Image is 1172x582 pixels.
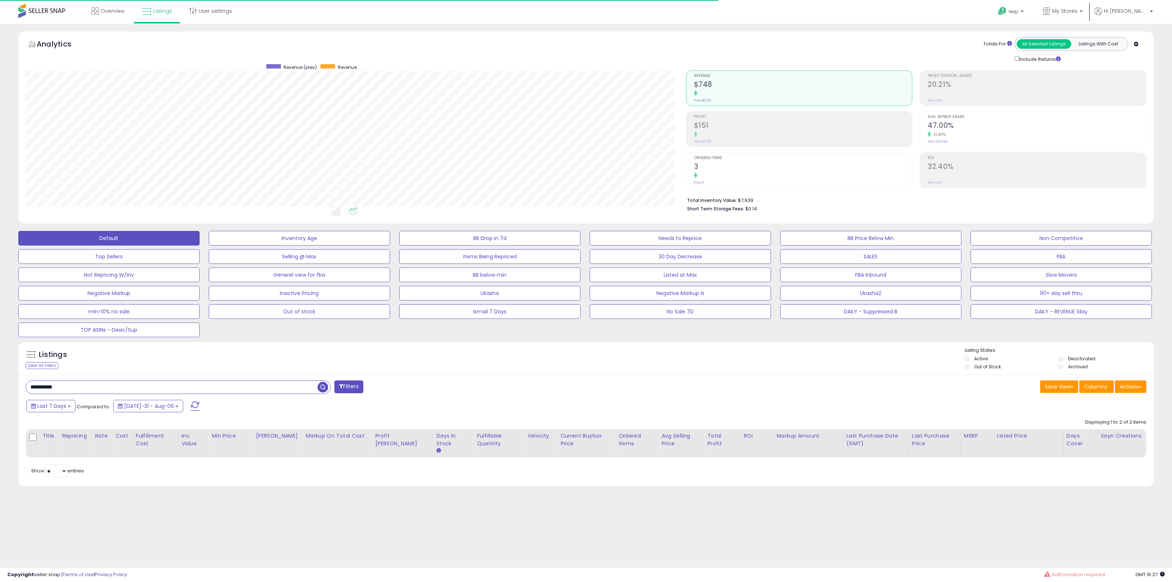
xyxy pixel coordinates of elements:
div: Profit [PERSON_NAME] [375,432,430,447]
button: Slow Movers [971,268,1152,282]
button: Default [18,231,200,246]
button: 30 Day Decrease [590,249,771,264]
span: Revenue (prev) [283,64,317,70]
div: Last Purchase Price [912,432,958,447]
div: Markup on Total Cost [305,432,369,440]
span: Revenue [338,64,357,70]
h5: Analytics [37,39,86,51]
span: $0.14 [745,205,757,212]
button: DAILY - REVENUE 1day [971,304,1152,319]
div: Inv. value [182,432,206,447]
span: Overview [101,7,125,15]
th: The percentage added to the cost of goods (COGS) that forms the calculator for Min & Max prices. [303,429,372,457]
div: Fulfillable Quantity [477,432,521,447]
h2: $151 [694,121,912,131]
button: FBA [971,249,1152,264]
span: Profit [694,115,912,119]
th: CSV column name: cust_attr_1_MSRP [961,429,994,457]
h2: 20.21% [928,80,1146,90]
span: Avg. Buybox Share [928,115,1146,119]
span: ROI [928,156,1146,160]
button: Listed at Max [590,268,771,282]
button: Ukasha2 [780,286,961,301]
button: Last 7 Days [26,400,75,412]
i: Get Help [998,7,1007,16]
small: Prev: N/A [928,98,942,103]
small: Prev: $0.00 [694,139,711,144]
button: FBA Inbound [780,268,961,282]
small: Days In Stock. [436,447,441,454]
button: 90+ day sell thru [971,286,1152,301]
label: Archived [1068,364,1088,370]
button: Listings With Cost [1071,39,1125,49]
div: Displaying 1 to 2 of 2 items [1085,419,1146,426]
div: Total Profit [707,432,737,447]
button: min>10% no sale [18,304,200,319]
button: Top Sellers [18,249,200,264]
span: Ordered Items [694,156,912,160]
span: [DATE]-31 - Aug-06 [124,402,174,410]
span: Profit [PERSON_NAME] [928,74,1146,78]
div: Repricing [62,432,89,440]
div: ROI [744,432,771,440]
button: Generel view for fba [209,268,390,282]
b: Total Inventory Value: [687,197,737,203]
div: Listed Price [997,432,1060,440]
span: Listings [153,7,172,15]
button: Items Being Repriced [399,249,581,264]
button: Actions [1115,380,1146,393]
a: Hi [PERSON_NAME] [1094,7,1153,24]
button: Negative Markup [18,286,200,301]
small: Prev: 35.64% [928,139,947,144]
button: Non Competitive [971,231,1152,246]
div: Current Buybox Price [560,432,612,447]
button: TOP ASINs - Deac/Sup [18,323,200,337]
div: Clear All Filters [26,362,58,369]
button: Ismail 7 Days [399,304,581,319]
button: Save View [1040,380,1078,393]
small: 31.87% [931,132,946,137]
button: Columns [1079,380,1114,393]
div: Cost [115,432,130,440]
button: Not Repricing W/Inv [18,268,200,282]
div: MSRP [964,432,991,440]
th: CSV column name: cust_attr_5_Sayn Creations [1098,429,1146,457]
label: Deactivated [1068,356,1095,362]
b: Short Term Storage Fees: [687,206,744,212]
span: Revenue [694,74,912,78]
button: Ukasha [399,286,581,301]
button: Out of stock [209,304,390,319]
button: Negative Markup N [590,286,771,301]
h5: Listings [39,350,67,360]
button: BB Price Below Min [780,231,961,246]
div: Ordered Items [619,432,655,447]
h2: 47.00% [928,121,1146,131]
div: Note [95,432,109,440]
div: Markup Amount [777,432,840,440]
button: Filters [334,380,363,393]
label: Out of Stock [974,364,1001,370]
div: Days Cover [1067,432,1095,447]
h2: 32.40% [928,162,1146,172]
small: Prev: 0 [694,180,704,185]
button: Inventory Age [209,231,390,246]
h2: 3 [694,162,912,172]
div: Velocity [527,432,554,440]
button: [DATE]-31 - Aug-06 [113,400,183,412]
div: Title [42,432,56,440]
span: Hi [PERSON_NAME] [1104,7,1148,15]
h2: $748 [694,80,912,90]
button: DAILY - Suppressed B [780,304,961,319]
span: Columns [1084,383,1107,390]
label: Active [974,356,988,362]
div: Totals For [983,41,1012,48]
button: All Selected Listings [1017,39,1071,49]
div: Days In Stock [436,432,471,447]
span: Last 7 Days [37,402,66,410]
button: BB below min [399,268,581,282]
span: My Stores [1052,7,1078,15]
span: Help [1009,8,1019,15]
small: Prev: $0.00 [694,98,711,103]
span: Compared to: [77,403,110,410]
small: Prev: N/A [928,180,942,185]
